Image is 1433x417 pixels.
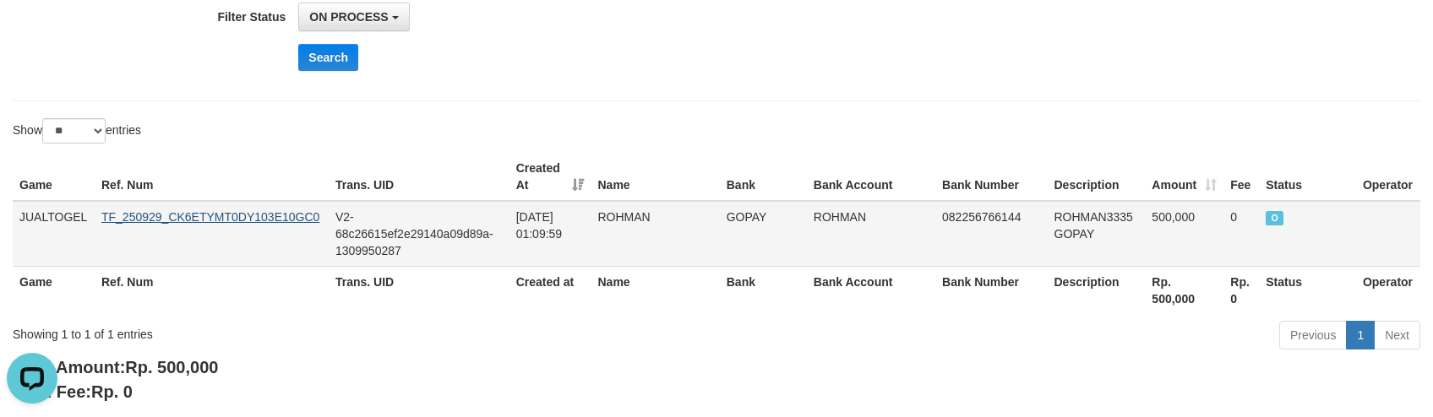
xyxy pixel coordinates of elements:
[298,44,358,71] button: Search
[1346,321,1375,349] a: 1
[7,7,57,57] button: Open LiveChat chat widget
[1279,321,1347,349] a: Previous
[13,201,95,267] td: JUALTOGEL
[13,319,585,343] div: Showing 1 to 1 of 1 entries
[1145,266,1223,314] th: Rp. 500,000
[125,358,218,376] span: Rp. 500,000
[309,10,388,24] span: ON PROCESS
[298,3,409,31] button: ON PROCESS
[1356,266,1420,314] th: Operator
[1374,321,1420,349] a: Next
[591,201,719,267] td: ROHMAN
[42,118,106,144] select: Showentries
[509,266,591,314] th: Created at
[329,201,509,267] td: V2-68c26615ef2e29140a09d89a-1309950287
[91,382,133,401] span: Rp. 0
[1048,201,1146,267] td: ROHMAN3335 GOPAY
[1259,266,1356,314] th: Status
[1223,266,1259,314] th: Rp. 0
[720,201,807,267] td: GOPAY
[807,153,935,201] th: Bank Account
[13,358,218,376] b: Total Amount:
[1223,201,1259,267] td: 0
[509,201,591,267] td: [DATE] 01:09:59
[95,266,329,314] th: Ref. Num
[720,153,807,201] th: Bank
[1145,201,1223,267] td: 500,000
[935,266,1047,314] th: Bank Number
[1048,266,1146,314] th: Description
[1048,153,1146,201] th: Description
[807,201,935,267] td: ROHMAN
[95,153,329,201] th: Ref. Num
[1356,153,1420,201] th: Operator
[807,266,935,314] th: Bank Account
[13,118,141,144] label: Show entries
[1145,153,1223,201] th: Amount: activate to sort column ascending
[13,266,95,314] th: Game
[591,266,719,314] th: Name
[101,210,319,224] a: TF_250929_CK6ETYMT0DY103E10GC0
[935,201,1047,267] td: 082256766144
[720,266,807,314] th: Bank
[329,266,509,314] th: Trans. UID
[13,382,133,401] b: Total Fee:
[13,153,95,201] th: Game
[509,153,591,201] th: Created At: activate to sort column ascending
[935,153,1047,201] th: Bank Number
[1223,153,1259,201] th: Fee
[1266,211,1283,225] span: ON PROCESS
[591,153,719,201] th: Name
[329,153,509,201] th: Trans. UID
[1259,153,1356,201] th: Status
